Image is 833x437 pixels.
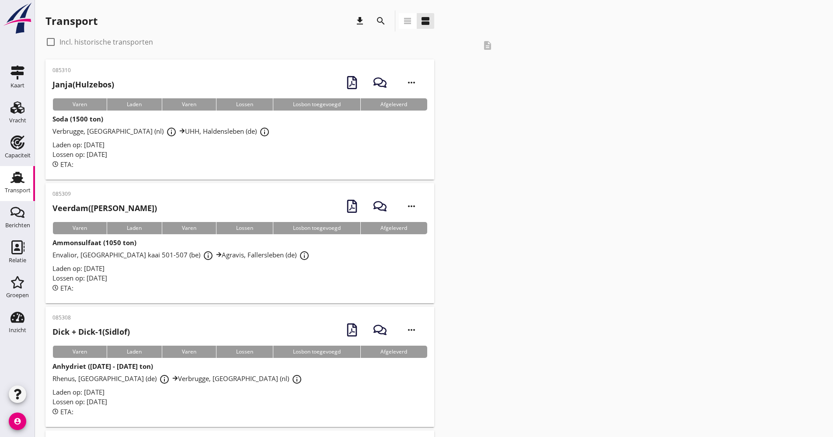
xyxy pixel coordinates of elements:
strong: Veerdam [52,203,88,213]
i: account_circle [9,413,26,430]
div: Transport [45,14,98,28]
h2: (Hulzebos) [52,79,114,90]
p: 085310 [52,66,114,74]
div: Varen [52,98,107,111]
i: more_horiz [399,70,424,95]
div: Losbon toegevoegd [273,98,360,111]
div: Kaart [10,83,24,88]
strong: Soda (1500 ton) [52,114,103,123]
span: Verbrugge, [GEOGRAPHIC_DATA] (nl) UHH, Haldensleben (de) [52,127,272,135]
span: Rhenus, [GEOGRAPHIC_DATA] (de) Verbrugge, [GEOGRAPHIC_DATA] (nl) [52,374,305,383]
div: Berichten [5,222,30,228]
i: info_outline [259,127,270,137]
i: search [376,16,386,26]
i: info_outline [292,374,302,385]
a: 085308Dick + Dick-1(Sidlof)VarenLadenVarenLossenLosbon toegevoegdAfgeleverdAnhydriet ([DATE] - [D... [45,307,434,427]
i: info_outline [159,374,170,385]
strong: Anhydriet ([DATE] - [DATE] ton) [52,362,153,371]
div: Capaciteit [5,153,31,158]
a: 085309Veerdam([PERSON_NAME])VarenLadenVarenLossenLosbon toegevoegdAfgeleverdAmmonsulfaat (1050 to... [45,183,434,303]
i: download [355,16,365,26]
div: Afgeleverd [360,98,427,111]
div: Varen [52,346,107,358]
i: more_horiz [399,194,424,218]
div: Varen [162,98,216,111]
span: Laden op: [DATE] [52,388,105,396]
div: Varen [162,346,216,358]
div: Groepen [6,292,29,298]
div: Losbon toegevoegd [273,222,360,234]
div: Afgeleverd [360,222,427,234]
a: 085310Janja(Hulzebos)VarenLadenVarenLossenLosbon toegevoegdAfgeleverdSoda (1500 ton)Verbrugge, [G... [45,59,434,180]
p: 085308 [52,314,130,322]
img: logo-small.a267ee39.svg [2,2,33,35]
div: Transport [5,187,31,193]
i: view_headline [402,16,413,26]
strong: Dick + Dick-1 [52,326,102,337]
div: Afgeleverd [360,346,427,358]
div: Laden [107,222,161,234]
div: Lossen [216,222,273,234]
div: Lossen [216,346,273,358]
h2: (Sidlof) [52,326,130,338]
div: Losbon toegevoegd [273,346,360,358]
span: Laden op: [DATE] [52,140,105,149]
span: Lossen op: [DATE] [52,397,107,406]
h2: ([PERSON_NAME]) [52,202,157,214]
strong: Ammonsulfaat (1050 ton) [52,238,136,247]
i: info_outline [166,127,177,137]
i: info_outline [299,250,310,261]
span: Lossen op: [DATE] [52,150,107,159]
strong: Janja [52,79,73,90]
div: Laden [107,98,161,111]
i: more_horiz [399,318,424,342]
div: Relatie [9,257,26,263]
span: ETA: [60,407,73,416]
div: Lossen [216,98,273,111]
div: Varen [162,222,216,234]
div: Varen [52,222,107,234]
i: info_outline [203,250,213,261]
i: view_agenda [420,16,431,26]
p: 085309 [52,190,157,198]
span: Laden op: [DATE] [52,264,105,273]
div: Laden [107,346,161,358]
div: Vracht [9,118,26,123]
label: Incl. historische transporten [59,38,153,46]
span: Envalior, [GEOGRAPHIC_DATA] kaai 501-507 (be) Agravis, Fallersleben (de) [52,250,312,259]
div: Inzicht [9,327,26,333]
span: ETA: [60,160,73,169]
span: Lossen op: [DATE] [52,274,107,282]
span: ETA: [60,284,73,292]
